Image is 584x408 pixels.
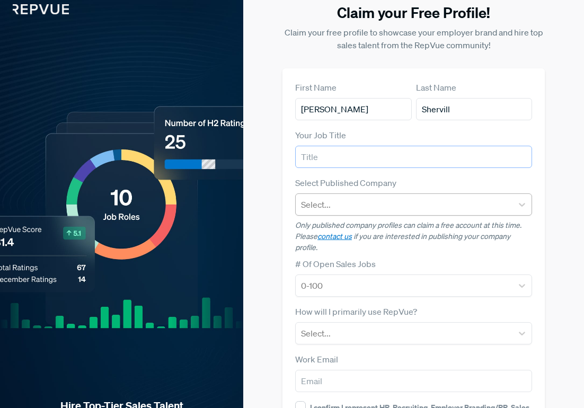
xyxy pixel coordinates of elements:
input: Last Name [416,98,533,120]
p: Claim your free profile to showcase your employer brand and hire top sales talent from the RepVue... [282,26,545,51]
label: First Name [295,81,337,94]
p: Only published company profiles can claim a free account at this time. Please if you are interest... [295,220,532,253]
h3: Claim your Free Profile! [282,4,545,22]
label: Work Email [295,353,338,366]
input: Email [295,370,532,392]
label: How will I primarily use RepVue? [295,305,417,318]
a: contact us [317,232,352,241]
label: Your Job Title [295,129,346,141]
label: Select Published Company [295,176,396,189]
input: First Name [295,98,412,120]
label: # Of Open Sales Jobs [295,258,376,270]
input: Title [295,146,532,168]
label: Last Name [416,81,456,94]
